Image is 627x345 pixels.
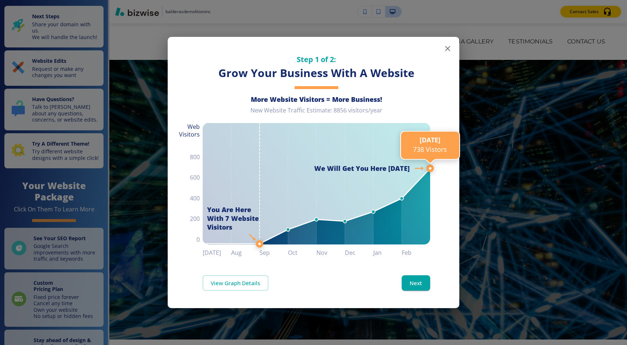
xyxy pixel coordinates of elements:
h6: Nov [316,248,345,258]
h6: Dec [345,248,373,258]
h3: Grow Your Business With A Website [203,66,430,81]
h6: Oct [288,248,316,258]
a: View Graph Details [203,275,268,291]
div: New Website Traffic Estimate: 8856 visitors/year [203,107,430,120]
h6: Jan [373,248,402,258]
h6: More Website Visitors = More Business! [203,95,430,104]
h5: Step 1 of 2: [203,54,430,64]
h6: Aug [231,248,260,258]
h6: Sep [260,248,288,258]
button: Next [402,275,430,291]
h6: Feb [402,248,430,258]
h6: [DATE] [203,248,231,258]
